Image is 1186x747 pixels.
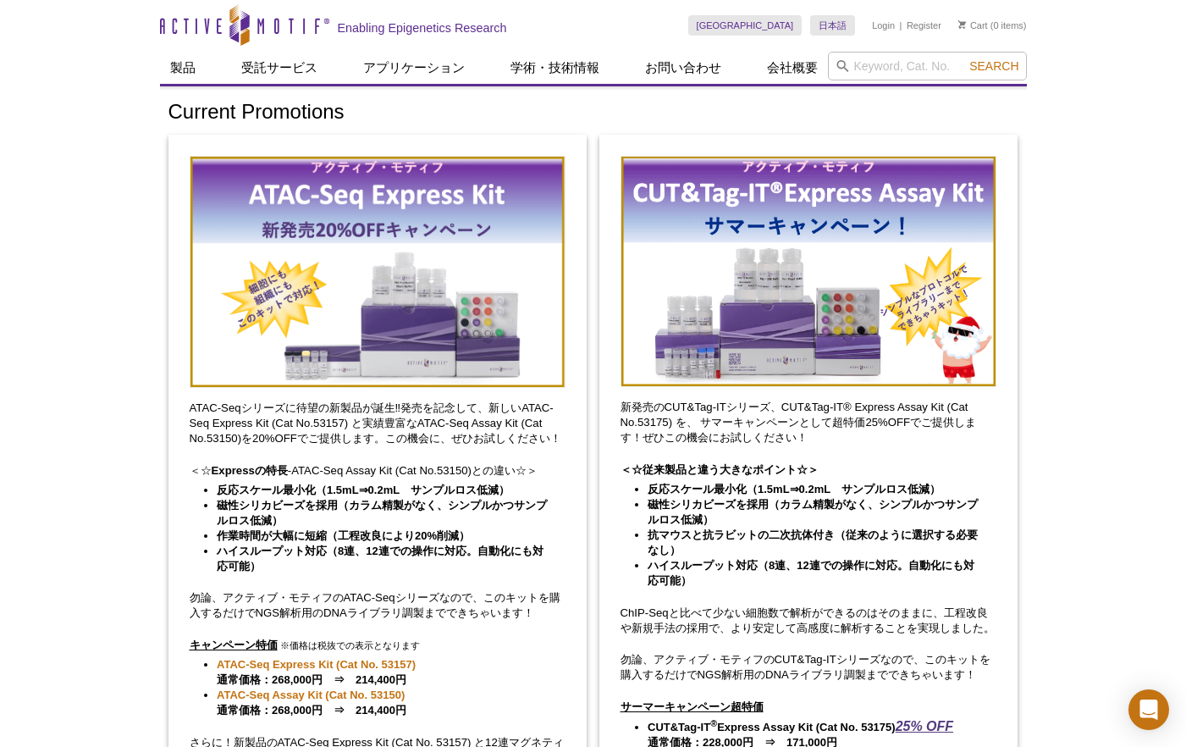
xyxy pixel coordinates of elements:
a: 製品 [160,52,206,84]
a: 会社概要 [757,52,828,84]
u: キャンペーン特価 [190,639,278,651]
strong: 作業時間が大幅に短縮（工程改良により20%削減） [217,529,470,542]
strong: 反応スケール最小化（1.5mL⇒0.2mL サンプルロス低減） [648,483,941,495]
li: | [900,15,902,36]
p: 勿論、アクティブ・モティフのCUT&Tag-ITシリーズなので、このキットを購入するだけでNGS解析用のDNAライブラリ調製までできちゃいます！ [621,652,996,683]
span: ※価格は税抜での表示となります [280,640,420,650]
img: Save on ATAC-Seq Kits [190,156,565,388]
h2: Enabling Epigenetics Research [338,20,507,36]
strong: 通常価格：268,000円 ⇒ 214,400円 [217,658,416,686]
strong: 反応スケール最小化（1.5mL⇒0.2mL サンプルロス低減） [217,484,510,496]
p: 勿論、アクティブ・モティフのATAC-Seqシリーズなので、このキットを購入するだけでNGS解析用のDNAライブラリ調製までできちゃいます！ [190,590,565,621]
sup: ® [710,718,717,728]
a: ATAC-Seq Assay Kit (Cat No. 53150) [217,688,405,703]
a: お問い合わせ [635,52,731,84]
strong: 磁性シリカビーズを採用（カラム精製がなく、シンプルかつサンプルロス低減） [217,499,547,527]
a: アプリケーション [353,52,475,84]
p: ＜☆ -ATAC-Seq Assay Kit (Cat No.53150)との違い☆＞ [190,463,565,479]
strong: ハイスループット対応（8連、12連での操作に対応。自動化にも対応可能） [648,559,974,587]
strong: 磁性シリカビーズを採用（カラム精製がなく、シンプルかつサンプルロス低減） [648,498,978,526]
img: Your Cart [958,20,966,29]
div: Open Intercom Messenger [1128,689,1169,730]
p: ATAC-Seqシリーズに待望の新製品が誕生‼発売を記念して、新しいATAC-Seq Express Kit (Cat No.53157) と実績豊富なATAC-Seq Assay Kit (C... [190,401,565,446]
strong: ＜☆従来製品と違う大きなポイント☆＞ [621,463,819,476]
span: Search [969,59,1018,73]
button: Search [964,58,1023,74]
a: Login [872,19,895,31]
strong: ハイスループット対応（8連、12連での操作に対応。自動化にも対応可能） [217,545,543,573]
p: 新発売のCUT&Tag-ITシリーズ、CUT&Tag-IT® Express Assay Kit (Cat No.53175) を、 サマーキャンペーンとして超特価25%OFFでご提供します！ぜ... [621,400,996,445]
u: サーマーキャンペーン超特価 [621,700,764,713]
img: Save on CUT&Tag-IT Express [621,156,996,387]
li: (0 items) [958,15,1027,36]
h1: Current Promotions [168,101,1018,125]
a: Register [907,19,941,31]
a: 学術・技術情報 [500,52,610,84]
p: ChIP-Seqと比べて少ない細胞数で解析ができるのはそのままに、工程改良や新規手法の採用で、より安定して高感度に解析することを実現しました。 [621,606,996,636]
a: 受託サービス [231,52,328,84]
a: 日本語 [810,15,855,36]
a: [GEOGRAPHIC_DATA] [688,15,803,36]
em: 25% OFF [896,719,953,733]
a: ATAC-Seq Express Kit (Cat No. 53157) [217,657,416,672]
strong: Expressの特長 [212,464,288,477]
input: Keyword, Cat. No. [828,52,1027,80]
strong: 通常価格：268,000円 ⇒ 214,400円 [217,689,406,717]
a: Cart [958,19,988,31]
strong: 抗マウスと抗ラビットの二次抗体付き（従来のように選択する必要なし） [648,528,978,556]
